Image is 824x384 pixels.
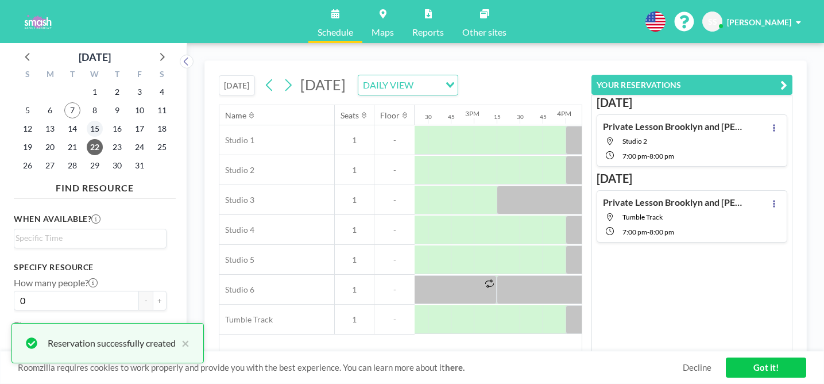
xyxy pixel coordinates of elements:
[649,152,674,160] span: 8:00 PM
[361,78,416,93] span: DAILY VIEW
[131,139,148,155] span: Friday, October 24, 2025
[219,225,254,235] span: Studio 4
[417,78,439,93] input: Search for option
[425,113,432,121] div: 30
[64,139,80,155] span: Tuesday, October 21, 2025
[649,228,674,236] span: 8:00 PM
[18,10,57,33] img: organization-logo
[597,171,787,186] h3: [DATE]
[219,255,254,265] span: Studio 5
[219,314,273,325] span: Tumble Track
[622,213,663,221] span: Tumble Track
[219,135,254,145] span: Studio 1
[154,84,170,100] span: Saturday, October 4, 2025
[154,139,170,155] span: Saturday, October 25, 2025
[465,109,479,118] div: 3PM
[708,17,717,27] span: SS
[20,102,36,118] span: Sunday, October 5, 2025
[109,121,125,137] span: Thursday, October 16, 2025
[335,285,374,295] span: 1
[14,262,167,272] h3: Specify resource
[154,121,170,137] span: Saturday, October 18, 2025
[42,158,58,174] span: Monday, October 27, 2025
[219,285,254,295] span: Studio 6
[603,197,746,208] h4: Private Lesson Brooklyn and [PERSON_NAME]
[42,121,58,137] span: Monday, October 13, 2025
[131,84,148,100] span: Friday, October 3, 2025
[557,109,571,118] div: 4PM
[374,195,415,205] span: -
[87,102,103,118] span: Wednesday, October 8, 2025
[109,84,125,100] span: Thursday, October 2, 2025
[335,165,374,175] span: 1
[374,314,415,325] span: -
[87,84,103,100] span: Wednesday, October 1, 2025
[219,165,254,175] span: Studio 2
[131,158,148,174] span: Friday, October 31, 2025
[335,314,374,325] span: 1
[219,75,255,95] button: [DATE]
[87,121,103,137] span: Wednesday, October 15, 2025
[106,68,128,83] div: T
[622,228,647,236] span: 7:00 PM
[462,28,506,37] span: Other sites
[42,102,58,118] span: Monday, October 6, 2025
[109,158,125,174] span: Thursday, October 30, 2025
[335,225,374,235] span: 1
[445,362,465,373] a: here.
[14,229,166,247] div: Search for option
[18,362,683,373] span: Roomzilla requires cookies to work properly and provide you with the best experience. You can lea...
[64,102,80,118] span: Tuesday, October 7, 2025
[358,75,458,95] div: Search for option
[494,113,501,121] div: 15
[176,336,189,350] button: close
[372,28,394,37] span: Maps
[591,75,792,95] button: YOUR RESERVATIONS
[61,68,84,83] div: T
[225,110,246,121] div: Name
[48,336,176,350] div: Reservation successfully created
[219,195,254,205] span: Studio 3
[647,152,649,160] span: -
[412,28,444,37] span: Reports
[335,135,374,145] span: 1
[87,139,103,155] span: Wednesday, October 22, 2025
[14,277,98,289] label: How many people?
[154,102,170,118] span: Saturday, October 11, 2025
[109,102,125,118] span: Thursday, October 9, 2025
[79,49,111,65] div: [DATE]
[622,137,647,145] span: Studio 2
[39,68,61,83] div: M
[42,139,58,155] span: Monday, October 20, 2025
[318,28,353,37] span: Schedule
[597,95,787,110] h3: [DATE]
[727,17,791,27] span: [PERSON_NAME]
[335,255,374,265] span: 1
[87,158,103,174] span: Wednesday, October 29, 2025
[20,139,36,155] span: Sunday, October 19, 2025
[16,232,160,244] input: Search for option
[647,228,649,236] span: -
[150,68,173,83] div: S
[726,358,806,378] a: Got it!
[341,110,359,121] div: Seats
[84,68,106,83] div: W
[20,121,36,137] span: Sunday, October 12, 2025
[603,121,746,132] h4: Private Lesson Brooklyn and [PERSON_NAME]
[14,178,176,194] h4: FIND RESOURCE
[540,113,547,121] div: 45
[64,158,80,174] span: Tuesday, October 28, 2025
[109,139,125,155] span: Thursday, October 23, 2025
[622,152,647,160] span: 7:00 PM
[20,158,36,174] span: Sunday, October 26, 2025
[374,255,415,265] span: -
[131,121,148,137] span: Friday, October 17, 2025
[128,68,150,83] div: F
[380,110,400,121] div: Floor
[139,291,153,310] button: -
[374,285,415,295] span: -
[374,165,415,175] span: -
[14,320,35,331] label: Floor
[153,291,167,310] button: +
[683,362,711,373] a: Decline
